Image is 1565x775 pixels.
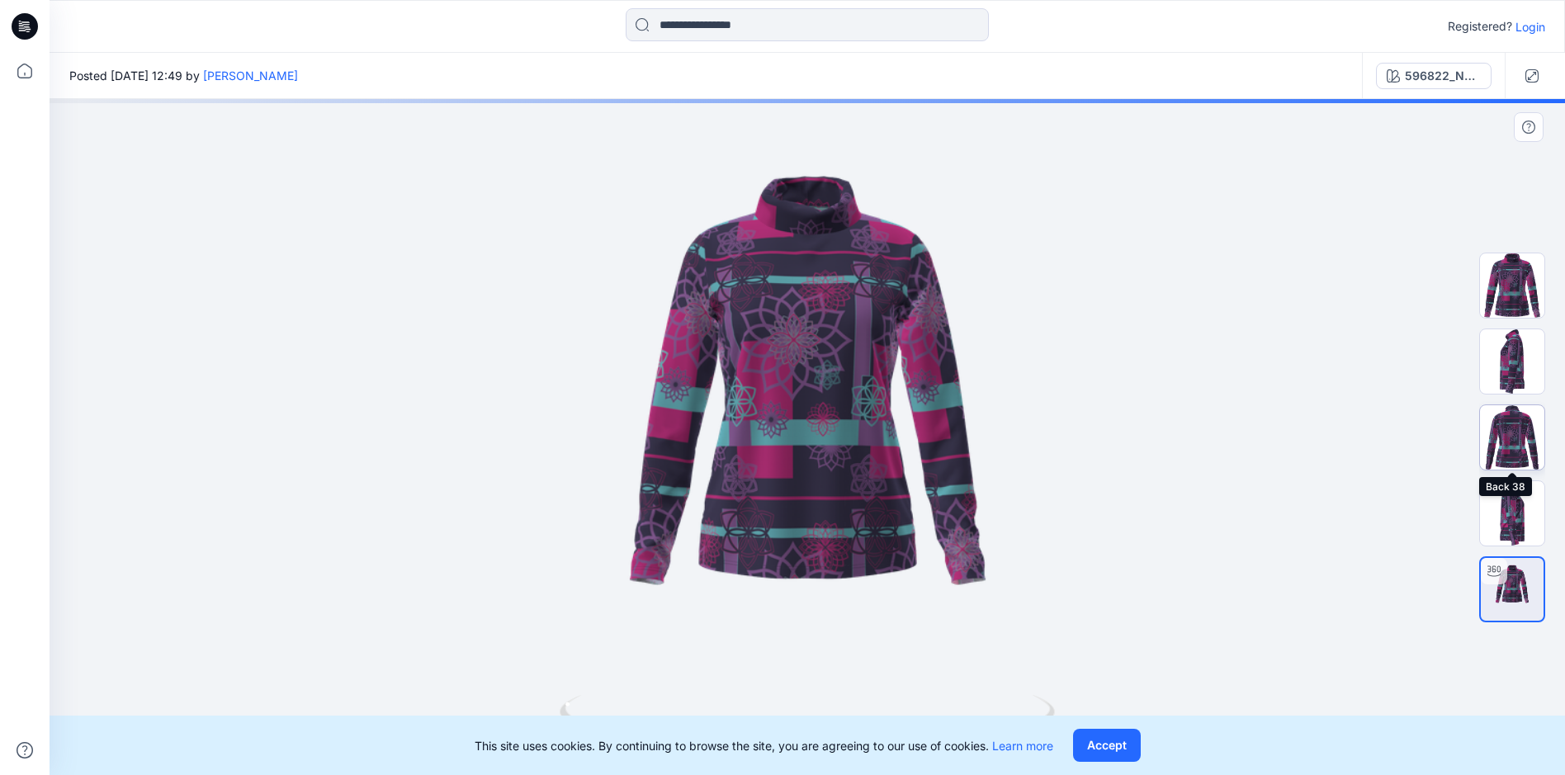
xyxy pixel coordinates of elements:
img: Left 38 [1480,329,1544,394]
a: [PERSON_NAME] [203,69,298,83]
p: Registered? [1448,17,1512,36]
button: Accept [1073,729,1141,762]
img: Back 38 [1480,405,1544,470]
span: Posted [DATE] 12:49 by [69,67,298,84]
p: This site uses cookies. By continuing to browse the site, you are agreeing to our use of cookies. [475,737,1053,754]
div: 596822_Navy Blue-Lilac-Printed [1405,67,1481,85]
a: Learn more [992,739,1053,753]
img: Front38 [1480,253,1544,318]
p: Login [1515,18,1545,35]
img: Turntable 38 [1481,558,1544,621]
img: Right 38 [1480,481,1544,546]
button: 596822_Navy Blue-Lilac-Printed [1376,63,1492,89]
